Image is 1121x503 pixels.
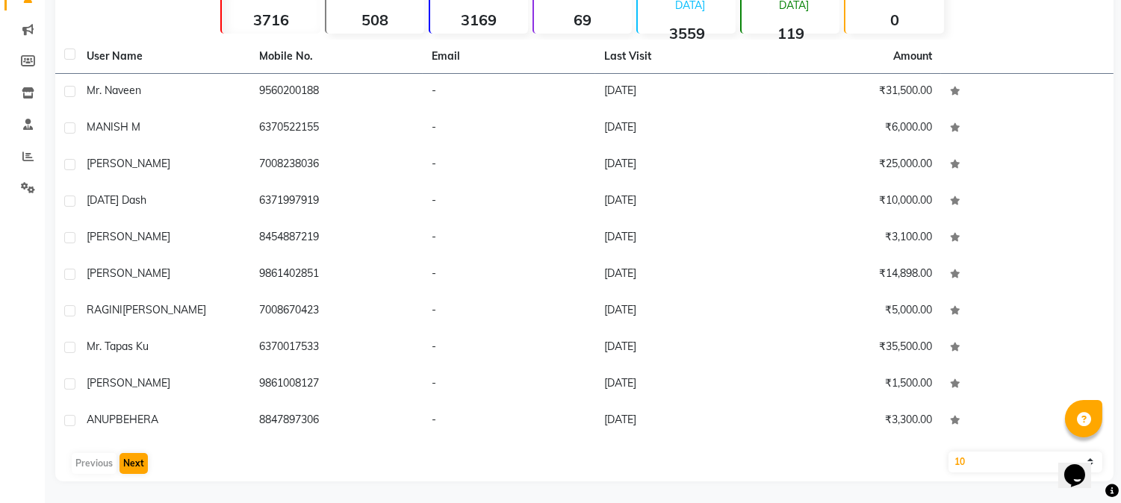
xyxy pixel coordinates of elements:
[250,184,423,220] td: 6371997919
[595,184,768,220] td: [DATE]
[423,74,595,110] td: -
[430,10,528,29] strong: 3169
[250,257,423,293] td: 9861402851
[423,184,595,220] td: -
[250,293,423,330] td: 7008670423
[595,40,768,74] th: Last Visit
[595,147,768,184] td: [DATE]
[119,453,148,474] button: Next
[250,220,423,257] td: 8454887219
[87,84,141,97] span: Mr. Naveen
[768,366,941,403] td: ₹1,500.00
[423,330,595,366] td: -
[423,40,595,74] th: Email
[768,74,941,110] td: ₹31,500.00
[423,403,595,440] td: -
[768,110,941,147] td: ₹6,000.00
[423,110,595,147] td: -
[87,413,116,426] span: ANUP
[845,10,943,29] strong: 0
[423,147,595,184] td: -
[595,403,768,440] td: [DATE]
[595,110,768,147] td: [DATE]
[87,230,170,243] span: [PERSON_NAME]
[116,413,158,426] span: BEHERA
[250,366,423,403] td: 9861008127
[87,266,170,280] span: [PERSON_NAME]
[595,366,768,403] td: [DATE]
[768,220,941,257] td: ₹3,100.00
[423,366,595,403] td: -
[423,293,595,330] td: -
[87,303,122,316] span: RAGINI
[595,293,768,330] td: [DATE]
[250,147,423,184] td: 7008238036
[423,257,595,293] td: -
[768,147,941,184] td: ₹25,000.00
[87,120,140,134] span: MANISH M
[768,403,941,440] td: ₹3,300.00
[742,24,839,43] strong: 119
[87,193,146,207] span: [DATE] dash
[250,110,423,147] td: 6370522155
[87,376,170,390] span: [PERSON_NAME]
[768,293,941,330] td: ₹5,000.00
[638,24,736,43] strong: 3559
[78,40,250,74] th: User Name
[250,330,423,366] td: 6370017533
[595,330,768,366] td: [DATE]
[87,157,170,170] span: [PERSON_NAME]
[250,74,423,110] td: 9560200188
[87,340,149,353] span: Mr. Tapas ku
[326,10,424,29] strong: 508
[768,184,941,220] td: ₹10,000.00
[250,40,423,74] th: Mobile No.
[595,74,768,110] td: [DATE]
[250,403,423,440] td: 8847897306
[222,10,320,29] strong: 3716
[595,220,768,257] td: [DATE]
[768,257,941,293] td: ₹14,898.00
[423,220,595,257] td: -
[884,40,941,73] th: Amount
[122,303,206,316] span: [PERSON_NAME]
[534,10,632,29] strong: 69
[1058,443,1106,488] iframe: chat widget
[595,257,768,293] td: [DATE]
[768,330,941,366] td: ₹35,500.00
